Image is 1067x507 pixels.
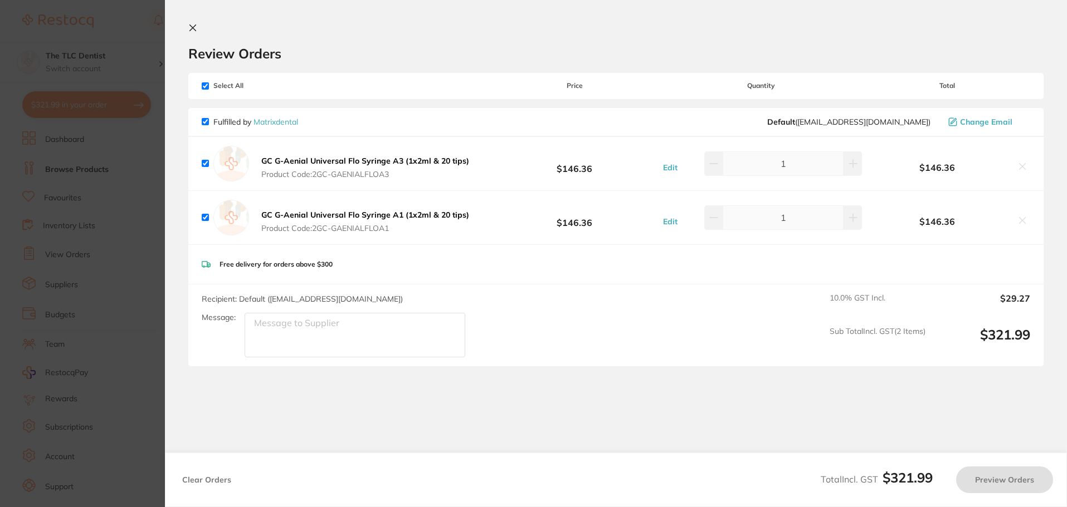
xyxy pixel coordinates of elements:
img: empty.jpg [213,200,249,235]
h2: Review Orders [188,45,1044,62]
button: Clear Orders [179,466,235,493]
span: Select All [202,82,313,90]
b: Default [767,117,795,127]
b: $146.36 [491,207,657,228]
b: $146.36 [865,163,1010,173]
b: $146.36 [865,216,1010,227]
p: Free delivery for orders above $300 [220,260,333,268]
b: GC G-Aenial Universal Flo Syringe A1 (1x2ml & 20 tips) [261,210,469,220]
span: Total Incl. GST [821,474,933,485]
button: Edit [660,163,681,173]
span: Product Code: 2GC-GAENIALFLOA1 [261,224,469,233]
span: Quantity [657,82,865,90]
span: 10.0 % GST Incl. [830,293,925,318]
output: $29.27 [934,293,1030,318]
button: Preview Orders [956,466,1053,493]
span: Total [865,82,1030,90]
span: Product Code: 2GC-GAENIALFLOA3 [261,170,469,179]
img: empty.jpg [213,146,249,181]
b: $321.99 [883,469,933,486]
button: GC G-Aenial Universal Flo Syringe A3 (1x2ml & 20 tips) Product Code:2GC-GAENIALFLOA3 [258,156,472,179]
span: Change Email [960,117,1012,126]
span: sales@matrixdental.com.au [767,117,930,126]
button: Edit [660,216,681,227]
button: Change Email [945,117,1030,127]
b: $146.36 [491,153,657,174]
span: Price [491,82,657,90]
span: Recipient: Default ( [EMAIL_ADDRESS][DOMAIN_NAME] ) [202,294,403,304]
label: Message: [202,313,236,322]
p: Fulfilled by [213,117,298,126]
button: GC G-Aenial Universal Flo Syringe A1 (1x2ml & 20 tips) Product Code:2GC-GAENIALFLOA1 [258,210,472,233]
output: $321.99 [934,327,1030,357]
span: Sub Total Incl. GST ( 2 Items) [830,327,925,357]
b: GC G-Aenial Universal Flo Syringe A3 (1x2ml & 20 tips) [261,156,469,166]
a: Matrixdental [254,117,298,127]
